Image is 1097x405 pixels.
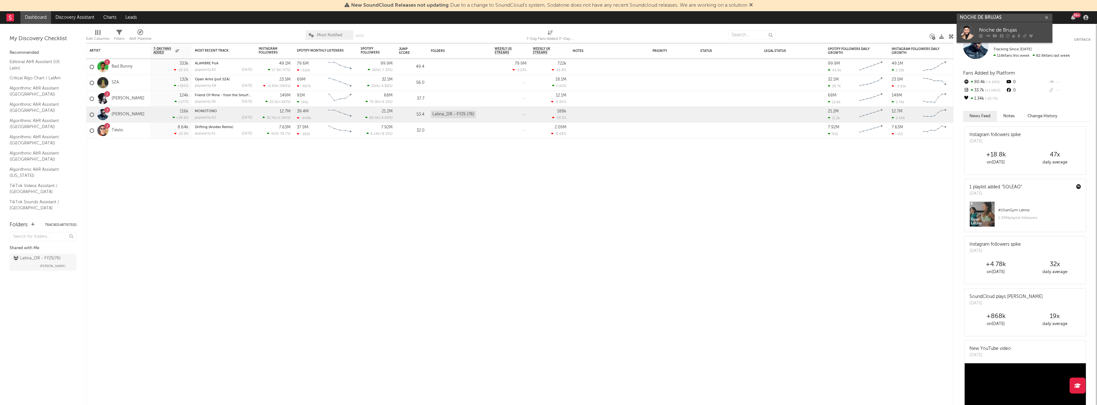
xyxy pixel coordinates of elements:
a: Latina_DR - FY25(76)[PERSON_NAME] [10,254,77,271]
div: +39.8 % [173,116,188,120]
div: 19 x [1025,313,1084,320]
div: New YouTube video [969,345,1011,352]
div: ( ) [366,132,393,136]
a: Charts [99,11,121,24]
div: 49.1M [892,61,903,66]
a: Noche de Brujas [957,22,1052,43]
div: 149M [892,93,902,98]
div: Recommended [10,49,77,57]
div: 91M [297,93,305,98]
div: -6.84 % [551,100,566,104]
div: Artist [90,49,137,53]
div: [DATE] [969,138,1021,145]
a: Algorithmic A&R Assistant ([GEOGRAPHIC_DATA]) [10,101,70,114]
div: 1.74k [892,100,904,104]
div: 12.7M [280,109,291,113]
div: popularity: 61 [195,132,216,135]
span: 17.5k [272,69,280,72]
div: 722k [557,61,566,66]
div: Spotify Followers [361,47,383,54]
div: Friend Of Mine - from the Smurfs Movie Soundtrack [195,94,252,97]
span: 6.14k [371,132,379,136]
div: 56.0 [399,79,424,87]
div: Latina_DR - FY25 ( 76 ) [13,255,61,262]
div: 47 x [1025,151,1084,159]
svg: Chart title [857,107,885,123]
a: TikTok Videos Assistant / [GEOGRAPHIC_DATA] [10,182,70,195]
div: 8.64k [178,125,188,129]
span: 116k fans this week [993,54,1029,58]
div: 32.1M [828,77,839,82]
div: 12.1M [556,93,566,98]
div: [DATE] [969,191,1022,197]
div: -- [1048,78,1091,86]
span: +1.14k % [984,89,1000,92]
a: Algorithmic A&R Assistant ([US_STATE]) [10,166,70,179]
a: Friend Of Mine - from the Smurfs Movie Soundtrack [195,94,281,97]
div: 37.7 [399,95,424,103]
svg: Chart title [920,75,949,91]
a: Algorithmic A&R Assistant ([GEOGRAPHIC_DATA]) [10,85,70,98]
div: Spotify Followers Daily Growth [828,47,876,55]
div: on [DATE] [966,268,1025,276]
span: -7.33 % [381,69,392,72]
svg: Chart title [326,91,354,107]
div: +142 % [552,84,566,88]
div: popularity: 68 [195,84,216,88]
span: -8.25 % [380,132,392,136]
div: 7.63M [892,125,903,129]
button: News Feed [963,111,997,121]
div: 32 x [1025,261,1084,268]
span: +1.14k % [276,116,290,120]
span: 82.6k fans last week [993,54,1070,58]
a: Dashboard [20,11,51,24]
div: [DATE] [242,116,252,119]
div: 23.5M [279,77,291,82]
div: -987k [297,84,311,88]
div: 124k [180,93,188,98]
a: MONÓTONO [195,110,217,113]
div: ( ) [368,68,393,72]
div: 12.7M [892,109,902,113]
span: +183 % [279,100,290,104]
div: [DATE] [969,352,1011,358]
span: +9.25 % [379,100,392,104]
div: daily average [1025,159,1084,166]
span: Fans Added by Platform [963,71,1015,76]
div: 1.34k [963,95,1005,103]
div: +4.78k [966,261,1025,268]
span: Dismiss [749,3,753,8]
div: -14.8 % [552,68,566,72]
div: 7.92M [828,125,839,129]
div: 21.2M [828,109,839,113]
div: -- [1048,86,1091,95]
div: daily average [1025,268,1084,276]
svg: Chart title [326,59,354,75]
div: 53.4 [399,111,424,119]
div: Open Arms (just SZA) [195,78,252,81]
div: 68M [828,93,836,98]
span: 463 [271,132,277,136]
span: Weekly US Streams [495,47,517,54]
input: Search for folders... [10,232,77,241]
div: MONÓTONO [195,110,252,113]
div: 333k [180,61,188,66]
div: 32.0 [399,127,424,134]
div: 13.8k [828,100,841,104]
span: -78.7 % [278,132,290,136]
div: ( ) [265,100,291,104]
a: "SOLEAO" [1002,185,1022,189]
div: -649k [297,116,311,120]
svg: Chart title [857,123,885,139]
div: 7.63M [279,125,291,129]
div: 39.7k [828,84,841,88]
div: My Discovery Checklist [10,35,77,43]
div: [DATE] [242,132,252,135]
button: Tracked Artists(5) [45,223,77,227]
span: New SoundCloud Releases not updating [351,3,449,8]
div: 49.4 [399,63,424,71]
div: 23.5M [892,77,903,82]
div: ( ) [263,84,291,88]
a: #15onGym Latino1.39Mplaylist followers [965,201,1086,232]
div: popularity: 56 [195,100,216,104]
